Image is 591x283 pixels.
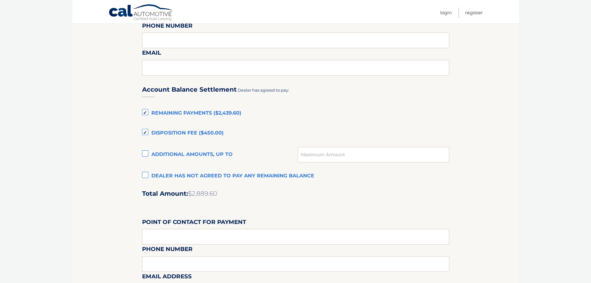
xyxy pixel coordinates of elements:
[440,7,452,18] a: Login
[142,190,449,198] h2: Total Amount:
[142,217,246,229] label: Point of Contact for Payment
[142,170,449,182] label: Dealer has not agreed to pay any remaining balance
[142,127,449,139] label: Disposition Fee ($450.00)
[142,86,237,94] h3: Account Balance Settlement
[142,148,298,161] label: Additional amounts, up to
[298,147,449,162] input: Maximum Amount
[142,107,449,120] label: Remaining Payments ($2,439.60)
[142,21,193,33] label: Phone Number
[109,4,174,22] a: Cal Automotive
[188,190,217,197] span: $2,889.60
[238,88,289,93] span: Dealer has agreed to pay:
[465,7,483,18] a: Register
[142,48,161,60] label: Email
